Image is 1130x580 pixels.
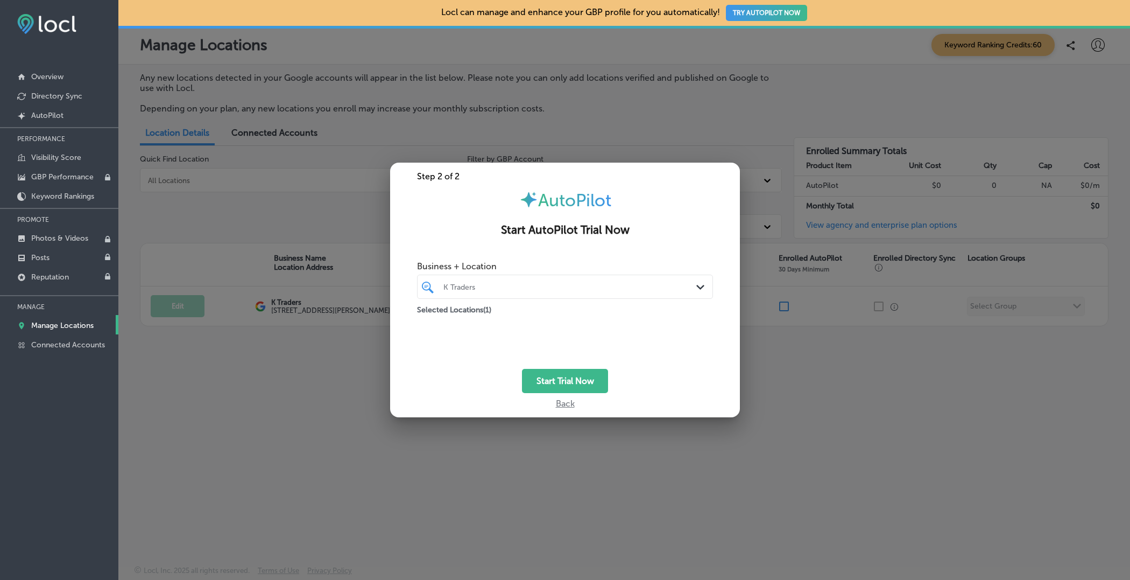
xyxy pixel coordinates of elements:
[31,340,105,350] p: Connected Accounts
[390,393,740,409] div: Back
[17,14,76,34] img: fda3e92497d09a02dc62c9cd864e3231.png
[31,153,81,162] p: Visibility Score
[31,172,94,181] p: GBP Performance
[31,234,88,243] p: Photos & Videos
[31,111,63,120] p: AutoPilot
[417,261,713,271] span: Business + Location
[31,192,94,201] p: Keyword Rankings
[31,253,50,262] p: Posts
[726,5,807,21] button: TRY AUTOPILOT NOW
[538,190,611,211] span: AutoPilot
[31,321,94,330] p: Manage Locations
[519,190,538,209] img: autopilot-icon
[403,223,727,237] h2: Start AutoPilot Trial Now
[417,301,491,315] p: Selected Locations ( 1 )
[31,72,63,81] p: Overview
[522,369,608,393] button: Start Trial Now
[31,92,82,101] p: Directory Sync
[443,282,697,291] div: K Traders
[390,171,740,181] div: Step 2 of 2
[31,272,69,282] p: Reputation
